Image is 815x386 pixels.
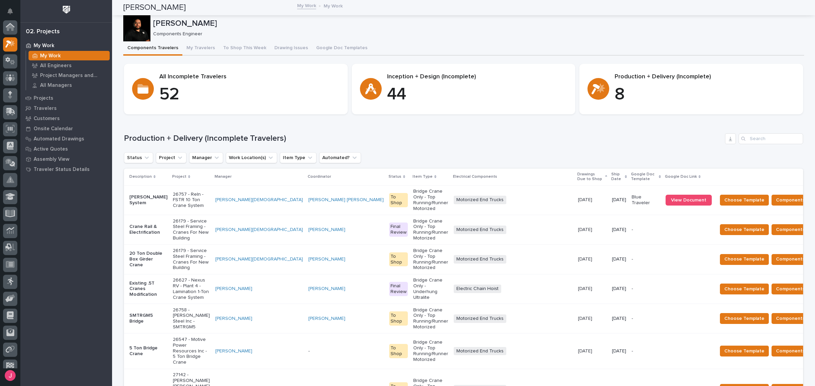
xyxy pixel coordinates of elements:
a: Project Managers and Engineers [26,71,112,80]
p: 26547 - Motive Power Resources Inc - 5 Ton Bridge Crane [173,337,210,365]
p: SMTRGM5 Bridge [129,313,167,324]
a: My Work [297,1,316,9]
span: Motorized End Trucks [454,314,506,323]
p: Bridge Crane Only - Top Running/Runner Motorized [413,248,448,271]
p: Production + Delivery (Incomplete) [615,73,795,81]
a: All Managers [26,80,112,90]
a: Onsite Calendar [20,123,112,134]
p: Blue Traveler [632,194,660,206]
button: Notifications [3,4,17,18]
p: 52 [159,84,340,105]
a: [PERSON_NAME] [308,256,345,262]
button: Choose Template [720,254,769,265]
p: Customers [34,116,60,122]
p: Description [129,173,152,180]
a: [PERSON_NAME] [308,316,345,322]
span: Motorized End Trucks [454,226,506,234]
p: Automated Drawings [34,136,84,142]
button: Choose Template [720,224,769,235]
p: 26758 - [PERSON_NAME] Steel Inc - SMTRGM5 [173,307,210,330]
p: Traveler Status Details [34,167,90,173]
p: Crane Rail & Electrification [129,224,167,235]
div: To Shop [389,344,408,358]
p: [DATE] [578,347,594,354]
button: Choose Template [720,284,769,294]
a: Travelers [20,103,112,113]
a: [PERSON_NAME] [215,286,252,292]
button: Status [124,152,153,163]
p: Projects [34,95,53,101]
a: View Document [666,195,712,206]
a: Active Quotes [20,144,112,154]
p: - [632,348,660,354]
p: 44 [387,84,567,105]
div: 02. Projects [26,28,60,36]
div: Notifications [8,8,17,19]
a: Traveler Status Details [20,164,112,174]
span: Choose Template [724,285,764,293]
a: [PERSON_NAME][DEMOGRAPHIC_DATA] [215,197,303,203]
button: Google Doc Templates [312,41,372,56]
button: Automated? [319,152,361,163]
p: Inception + Design (Incomplete) [387,73,567,81]
p: [DATE] [612,197,626,203]
p: 5 Ton Bridge Crane [129,345,167,357]
p: Ship Date [611,171,623,183]
a: Customers [20,113,112,123]
p: - [632,316,660,322]
a: Projects [20,93,112,103]
p: Existing .5T Cranes Modification [129,281,167,297]
a: [PERSON_NAME] [308,286,345,292]
a: [PERSON_NAME] [215,348,252,354]
a: All Engineers [26,61,112,70]
button: Manager [189,152,223,163]
p: [DATE] [578,285,594,292]
p: Bridge Crane Only - Underhung Ultralite [413,277,448,300]
button: Project [156,152,186,163]
p: [PERSON_NAME] [153,19,801,28]
a: My Work [20,40,112,51]
p: Assembly View [34,156,69,162]
p: Bridge Crane Only - Top Running/Runner Motorized [413,340,448,362]
div: To Shop [389,193,408,207]
p: Onsite Calendar [34,126,73,132]
h1: Production + Delivery (Incomplete Travelers) [124,134,722,143]
p: Google Doc Link [665,173,697,180]
a: [PERSON_NAME][DEMOGRAPHIC_DATA] [215,256,303,262]
a: [PERSON_NAME] [308,227,345,233]
p: Travelers [34,105,57,112]
p: 20 Ton Double Box Girder Crane [129,251,167,268]
input: Search [739,133,803,144]
p: Google Doc Template [631,171,657,183]
p: Item Type [413,173,433,180]
span: View Document [671,198,706,202]
p: [DATE] [612,316,626,322]
button: Choose Template [720,346,769,356]
p: All Engineers [40,63,72,69]
button: Choose Template [720,195,769,206]
p: [DATE] [612,256,626,262]
a: [PERSON_NAME] [215,316,252,322]
p: Electrical Components [453,173,497,180]
p: 8 [615,84,795,105]
p: Project Managers and Engineers [40,73,107,79]
p: Status [388,173,401,180]
p: Bridge Crane Only - Top Running/Runner Motorized [413,307,448,330]
button: users-avatar [3,368,17,383]
span: Choose Template [724,255,764,263]
button: Item Type [280,152,316,163]
span: Electric Chain Hoist [454,285,501,293]
p: Drawings Due to Shop [577,171,603,183]
p: Manager [215,173,232,180]
div: To Shop [389,311,408,326]
p: Active Quotes [34,146,68,152]
p: [DATE] [578,196,594,203]
p: Bridge Crane Only - Top Running/Runner Motorized [413,189,448,211]
p: 26179 - Service Steel Framing - Cranes For New Building [173,218,210,241]
p: - [632,286,660,292]
p: 26627 - Nexus RV - Plant 4 - Lamination 1-Ton Crane System [173,277,210,300]
a: [PERSON_NAME][DEMOGRAPHIC_DATA] [215,227,303,233]
p: My Work [324,2,343,9]
p: 26757 - Reln - FSTR 10 Ton Crane System [173,192,210,209]
p: All Managers [40,82,72,89]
